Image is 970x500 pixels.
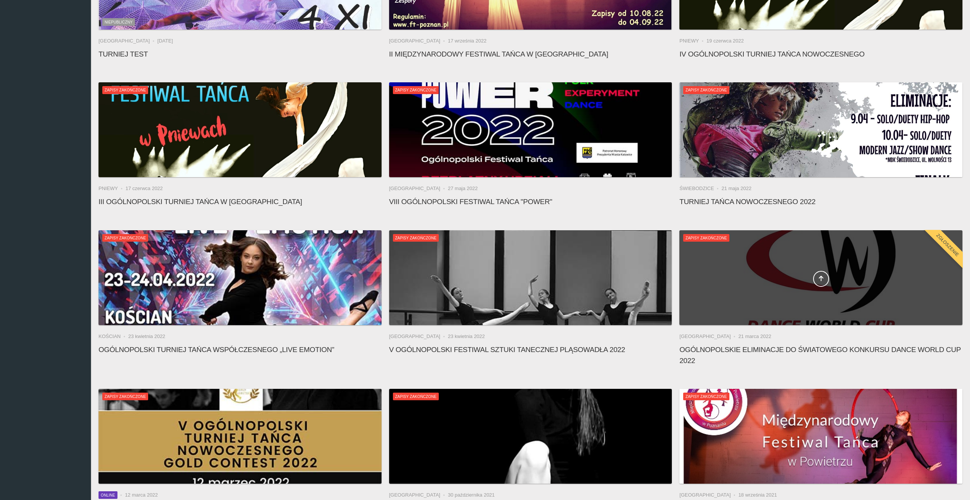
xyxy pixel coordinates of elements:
span: Niepubliczny [102,18,135,26]
li: [GEOGRAPHIC_DATA] [99,37,157,45]
li: [GEOGRAPHIC_DATA] [679,333,738,340]
li: Pniewy [679,37,706,45]
span: Zapisy zakończone [102,393,148,400]
li: 21 maja 2022 [721,185,751,192]
a: VIII Ogólnopolski Festiwal Tańca "POWER"Zapisy zakończone [389,82,672,177]
a: Ogólnopolskie Eliminacje do Światowego Konkursu DANCE WORLD CUP 2022Zapisy zakończoneZgłoszenie [679,230,962,325]
img: V Turniej Tańca Nowoczesnego "GOLD CONTEST 2022" [99,389,382,484]
img: Turniej Tańca Nowoczesnego 2022 [679,82,962,177]
a: III Ogólnopolski Turniej Tańca w PowietrzuZapisy zakończone [99,82,382,177]
img: VIII Ogólnopolski Festiwal Tańca "POWER" [389,82,672,177]
span: Zapisy zakończone [102,86,148,94]
li: Świebodzice [679,185,721,192]
span: Online [99,491,117,499]
h4: Ogólnopolskie Eliminacje do Światowego Konkursu DANCE WORLD CUP 2022 [679,344,962,366]
a: Międzynarodowy Festiwal Tańca w PowietrzuZapisy zakończone [679,389,962,484]
li: 12 marca 2022 [125,491,158,499]
a: V Turniej Tańca Nowoczesnego "GOLD CONTEST 2022"Zapisy zakończone [99,389,382,484]
span: Zapisy zakończone [683,393,729,400]
h4: Ogólnopolski Turniej Tańca Współczesnego „LIVE EMOTION” [99,344,382,355]
img: III Ogólnopolski Turniej Tańca w Powietrzu [99,82,382,177]
li: 30 października 2021 [448,491,495,499]
li: [GEOGRAPHIC_DATA] [389,491,448,499]
li: 23 kwietnia 2022 [448,333,485,340]
li: [GEOGRAPHIC_DATA] [389,185,448,192]
span: Zapisy zakończone [393,234,439,242]
li: 27 maja 2022 [448,185,478,192]
span: Zapisy zakończone [102,234,148,242]
a: XIX Ogólnopolski Konkurs Taneczny im. Aliny Janikowskiej "MAGIA TAŃCA"Zapisy zakończone [389,389,672,484]
a: V Ogólnopolski Festiwal Sztuki Tanecznej PLĄSOWADŁA 2022Zapisy zakończone [389,230,672,325]
li: [GEOGRAPHIC_DATA] [679,491,738,499]
h4: II Międzynarodowy Festiwal Tańca w [GEOGRAPHIC_DATA] [389,49,672,60]
li: 19 czerwca 2022 [707,37,744,45]
h4: III Ogólnopolski Turniej Tańca w [GEOGRAPHIC_DATA] [99,196,382,207]
span: Zapisy zakończone [393,393,439,400]
li: 23 kwietnia 2022 [128,333,166,340]
a: Ogólnopolski Turniej Tańca Współczesnego „LIVE EMOTION”Zapisy zakończone [99,230,382,325]
h4: Turniej Tańca Nowoczesnego 2022 [679,196,962,207]
li: 17 czerwca 2022 [125,185,163,192]
img: V Ogólnopolski Festiwal Sztuki Tanecznej PLĄSOWADŁA 2022 [389,230,672,325]
li: 17 września 2022 [448,37,487,45]
span: Zapisy zakończone [393,86,439,94]
li: Kościan [99,333,128,340]
img: XIX Ogólnopolski Konkurs Taneczny im. Aliny Janikowskiej "MAGIA TAŃCA" [389,389,672,484]
span: Zapisy zakończone [683,234,729,242]
img: Międzynarodowy Festiwal Tańca w Powietrzu [679,389,962,484]
li: [GEOGRAPHIC_DATA] [389,333,448,340]
img: Ogólnopolski Turniej Tańca Współczesnego „LIVE EMOTION” [99,230,382,325]
a: Turniej Tańca Nowoczesnego 2022Zapisy zakończone [679,82,962,177]
li: Pniewy [99,185,125,192]
li: [DATE] [157,37,173,45]
li: 21 marca 2022 [738,333,771,340]
h4: V Ogólnopolski Festiwal Sztuki Tanecznej PLĄSOWADŁA 2022 [389,344,672,355]
li: [GEOGRAPHIC_DATA] [389,37,448,45]
h4: Turniej test [99,49,382,60]
h4: VIII Ogólnopolski Festiwal Tańca "POWER" [389,196,672,207]
li: 18 września 2021 [738,491,777,499]
h4: IV Ogólnopolski Turniej Tańca Nowoczesnego [679,49,962,60]
span: Zapisy zakończone [683,86,729,94]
